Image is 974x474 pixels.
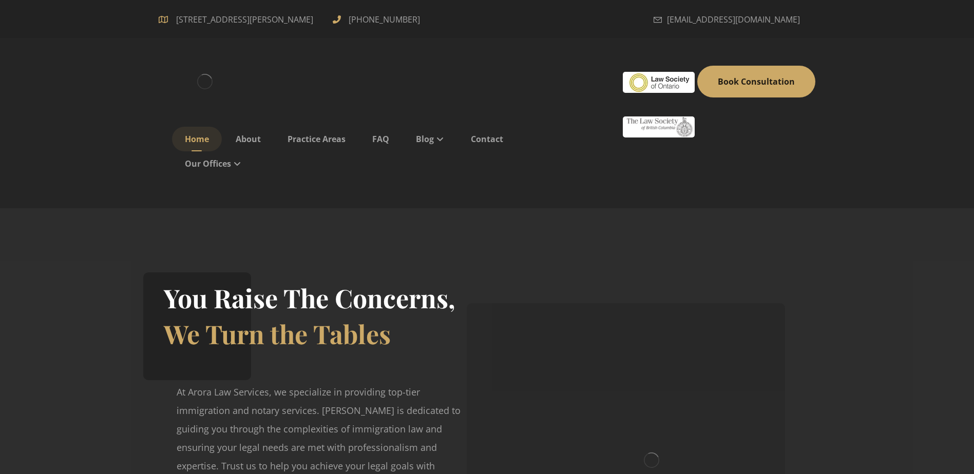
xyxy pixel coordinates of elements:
span: We Turn the Tables [164,317,391,351]
img: # [623,72,695,93]
span: Home [185,133,209,145]
a: Advocate (IN) | Barrister (CA) | Solicitor | Notary Public [159,58,251,105]
span: Contact [471,133,503,145]
a: [STREET_ADDRESS][PERSON_NAME] [159,13,317,24]
span: Practice Areas [288,133,346,145]
a: About [223,127,274,151]
span: FAQ [372,133,389,145]
span: Book Consultation [718,76,795,87]
span: [EMAIL_ADDRESS][DOMAIN_NAME] [667,11,800,28]
img: Arora Law Services [159,58,251,105]
h2: You Raise The Concerns, [164,280,455,316]
a: Our Offices [172,151,254,176]
span: [STREET_ADDRESS][PERSON_NAME] [172,11,317,28]
span: About [236,133,261,145]
img: # [623,116,695,137]
a: Home [172,127,222,151]
a: [PHONE_NUMBER] [333,13,423,24]
span: Our Offices [185,158,231,169]
span: Blog [416,133,434,145]
a: FAQ [359,127,402,151]
a: Book Consultation [697,66,815,97]
a: Practice Areas [275,127,358,151]
a: Contact [458,127,516,151]
a: Blog [403,127,457,151]
span: [PHONE_NUMBER] [346,11,423,28]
